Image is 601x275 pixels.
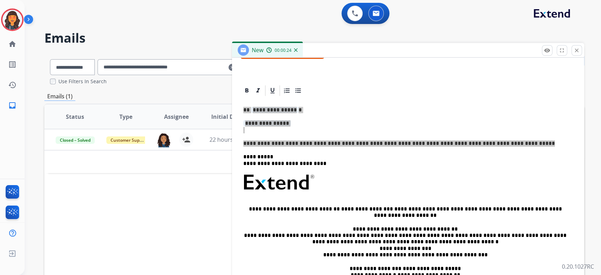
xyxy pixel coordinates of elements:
[8,40,17,48] mat-icon: home
[106,136,152,144] span: Customer Support
[282,85,292,96] div: Ordered List
[252,46,263,54] span: New
[8,101,17,110] mat-icon: inbox
[8,81,17,89] mat-icon: history
[544,47,550,54] mat-icon: remove_red_eye
[56,136,95,144] span: Closed – Solved
[119,112,132,121] span: Type
[574,47,580,54] mat-icon: close
[44,31,584,45] h2: Emails
[228,63,236,72] mat-icon: clear
[2,10,22,30] img: avatar
[559,47,565,54] mat-icon: fullscreen
[275,48,292,53] span: 00:00:24
[182,135,190,144] mat-icon: person_add
[211,112,243,121] span: Initial Date
[562,262,594,271] p: 0.20.1027RC
[66,112,84,121] span: Status
[44,92,75,101] p: Emails (1)
[157,133,171,147] img: agent-avatar
[8,60,17,69] mat-icon: list_alt
[242,85,252,96] div: Bold
[253,85,263,96] div: Italic
[58,78,107,85] label: Use Filters In Search
[209,136,244,143] span: 22 hours ago
[164,112,189,121] span: Assignee
[267,85,278,96] div: Underline
[293,85,303,96] div: Bullet List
